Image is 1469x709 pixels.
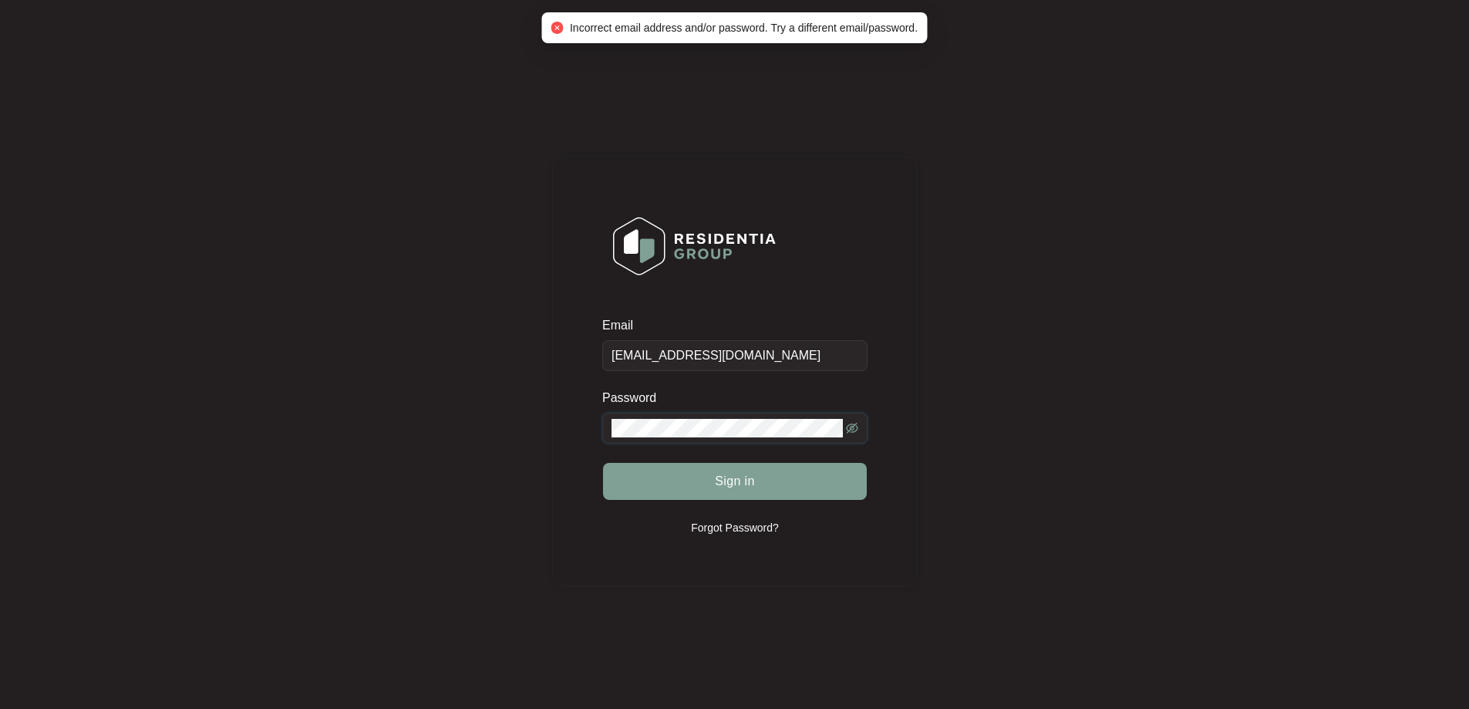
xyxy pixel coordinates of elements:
[846,422,858,434] span: eye-invisible
[603,207,786,285] img: Login Logo
[602,390,668,406] label: Password
[691,520,779,535] p: Forgot Password?
[715,472,755,491] span: Sign in
[602,318,644,333] label: Email
[603,463,867,500] button: Sign in
[602,340,868,371] input: Email
[551,22,564,34] span: close-circle
[612,419,843,437] input: Password
[570,22,918,34] span: Incorrect email address and/or password. Try a different email/password.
